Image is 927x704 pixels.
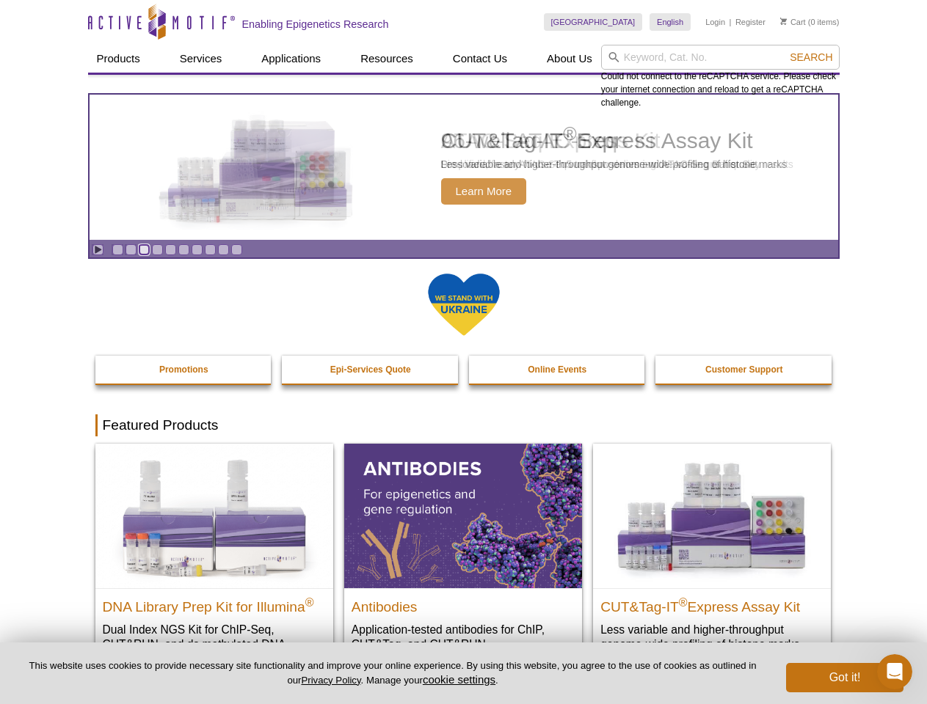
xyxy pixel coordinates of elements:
[528,364,586,375] strong: Online Events
[218,244,229,255] a: Go to slide 9
[165,244,176,255] a: Go to slide 5
[655,356,833,384] a: Customer Support
[305,595,314,608] sup: ®
[139,244,150,255] a: Go to slide 3
[301,675,360,686] a: Privacy Policy
[593,444,831,666] a: CUT&Tag-IT® Express Assay Kit CUT&Tag-IT®Express Assay Kit Less variable and higher-throughput ge...
[601,45,840,70] input: Keyword, Cat. No.
[231,244,242,255] a: Go to slide 10
[877,654,912,689] iframe: Intercom live chat
[593,444,831,587] img: CUT&Tag-IT® Express Assay Kit
[112,244,123,255] a: Go to slide 1
[344,444,582,587] img: All Antibodies
[780,18,787,25] img: Your Cart
[785,51,837,64] button: Search
[352,593,575,615] h2: Antibodies
[650,13,691,31] a: English
[352,45,422,73] a: Resources
[735,17,766,27] a: Register
[171,45,231,73] a: Services
[786,663,904,692] button: Got it!
[178,244,189,255] a: Go to slide 6
[330,364,411,375] strong: Epi-Services Quote
[423,673,495,686] button: cookie settings
[88,45,149,73] a: Products
[469,356,647,384] a: Online Events
[103,622,326,667] p: Dual Index NGS Kit for ChIP-Seq, CUT&RUN, and ds methylated DNA assays.
[159,364,208,375] strong: Promotions
[95,414,832,436] h2: Featured Products
[192,244,203,255] a: Go to slide 7
[679,595,688,608] sup: ®
[730,13,732,31] li: |
[780,17,806,27] a: Cart
[103,593,326,615] h2: DNA Library Prep Kit for Illumina
[282,356,459,384] a: Epi-Services Quote
[705,17,725,27] a: Login
[600,622,824,652] p: Less variable and higher-throughput genome-wide profiling of histone marks​.
[252,45,330,73] a: Applications
[600,593,824,615] h2: CUT&Tag-IT Express Assay Kit
[544,13,643,31] a: [GEOGRAPHIC_DATA]
[538,45,601,73] a: About Us
[126,244,137,255] a: Go to slide 2
[23,659,762,687] p: This website uses cookies to provide necessary site functionality and improve your online experie...
[344,444,582,666] a: All Antibodies Antibodies Application-tested antibodies for ChIP, CUT&Tag, and CUT&RUN.
[205,244,216,255] a: Go to slide 8
[790,51,832,63] span: Search
[242,18,389,31] h2: Enabling Epigenetics Research
[427,272,501,337] img: We Stand With Ukraine
[152,244,163,255] a: Go to slide 4
[780,13,840,31] li: (0 items)
[352,622,575,652] p: Application-tested antibodies for ChIP, CUT&Tag, and CUT&RUN.
[92,244,103,255] a: Toggle autoplay
[705,364,782,375] strong: Customer Support
[95,444,333,587] img: DNA Library Prep Kit for Illumina
[444,45,516,73] a: Contact Us
[95,356,273,384] a: Promotions
[601,45,840,109] div: Could not connect to the reCAPTCHA service. Please check your internet connection and reload to g...
[95,444,333,681] a: DNA Library Prep Kit for Illumina DNA Library Prep Kit for Illumina® Dual Index NGS Kit for ChIP-...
